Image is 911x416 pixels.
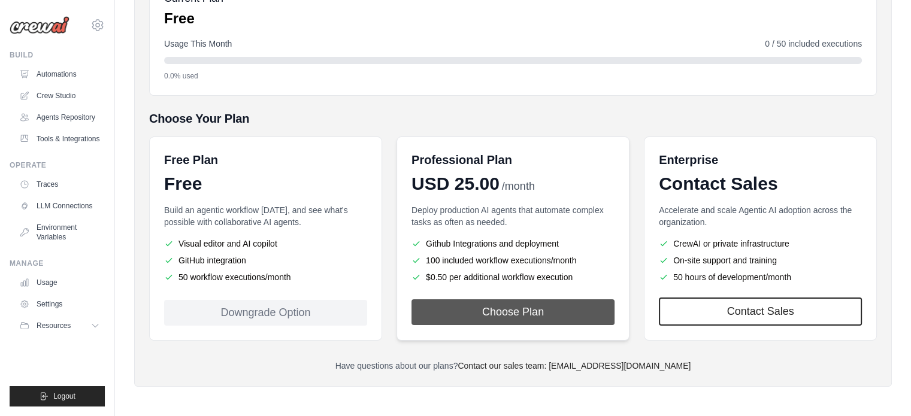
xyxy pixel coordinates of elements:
a: Tools & Integrations [14,129,105,148]
a: Agents Repository [14,108,105,127]
p: Free [164,9,223,28]
h6: Professional Plan [411,151,512,168]
div: Operate [10,160,105,170]
span: 0.0% used [164,71,198,81]
img: Logo [10,16,69,34]
a: LLM Connections [14,196,105,215]
span: 0 / 50 included executions [765,38,862,50]
div: Manage [10,259,105,268]
h5: Choose Your Plan [149,110,877,127]
a: Contact Sales [659,297,862,326]
li: Github Integrations and deployment [411,238,615,250]
p: Deploy production AI agents that automate complex tasks as often as needed. [411,204,615,228]
a: Traces [14,175,105,194]
button: Resources [14,316,105,335]
span: Resources [37,321,71,330]
a: Crew Studio [14,86,105,105]
a: Usage [14,273,105,292]
span: Logout [53,391,75,401]
li: On-site support and training [659,254,862,266]
div: Free [164,173,367,195]
p: Build an agentic workflow [DATE], and see what's possible with collaborative AI agents. [164,204,367,228]
a: Automations [14,65,105,84]
h6: Enterprise [659,151,862,168]
iframe: Chat Widget [851,359,911,416]
li: Visual editor and AI copilot [164,238,367,250]
li: 50 workflow executions/month [164,271,367,283]
li: $0.50 per additional workflow execution [411,271,615,283]
a: Settings [14,294,105,314]
p: Have questions about our plans? [149,360,877,372]
a: Contact our sales team: [EMAIL_ADDRESS][DOMAIN_NAME] [458,361,691,371]
button: Choose Plan [411,299,615,325]
button: Logout [10,386,105,406]
span: Usage This Month [164,38,232,50]
div: Build [10,50,105,60]
p: Accelerate and scale Agentic AI adoption across the organization. [659,204,862,228]
span: /month [502,178,535,195]
div: Downgrade Option [164,300,367,326]
h6: Free Plan [164,151,218,168]
li: 100 included workflow executions/month [411,254,615,266]
li: 50 hours of development/month [659,271,862,283]
span: USD 25.00 [411,173,500,195]
li: CrewAI or private infrastructure [659,238,862,250]
li: GitHub integration [164,254,367,266]
a: Environment Variables [14,218,105,247]
div: Contact Sales [659,173,862,195]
